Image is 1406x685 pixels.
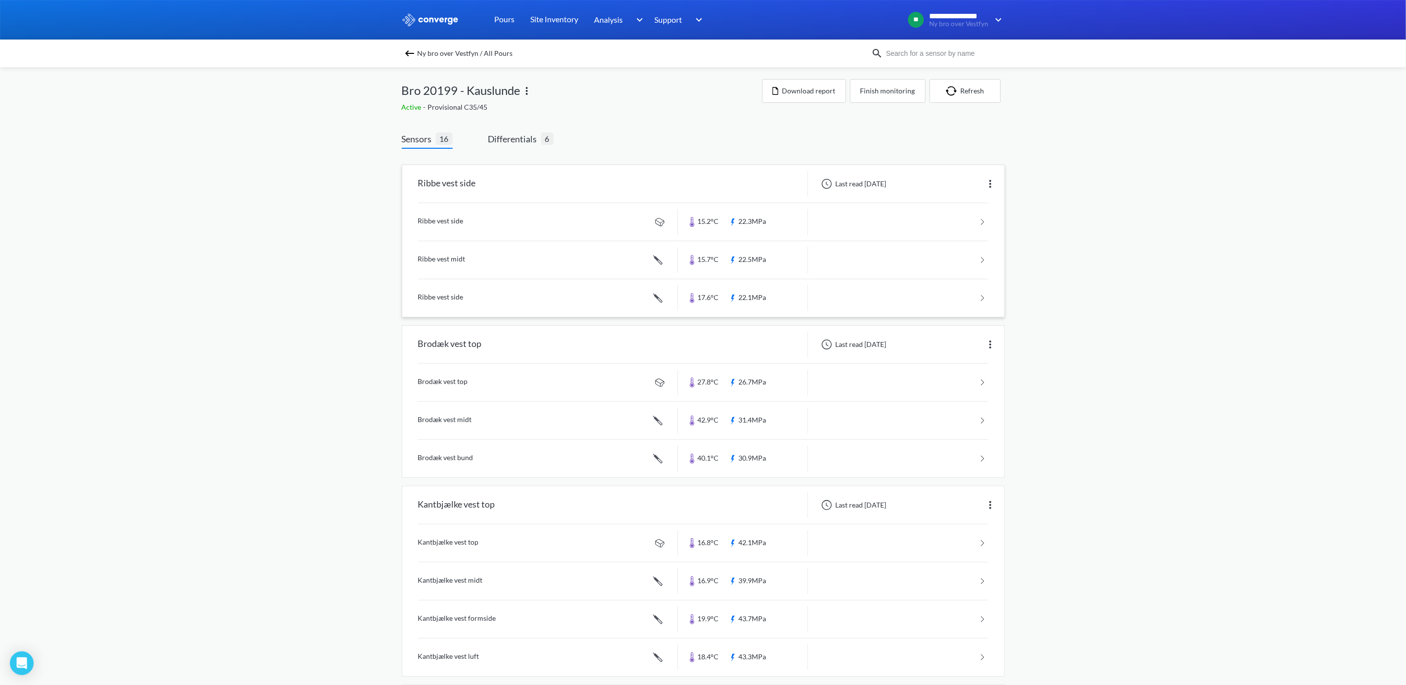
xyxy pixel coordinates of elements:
img: more.svg [984,499,996,511]
img: more.svg [984,339,996,350]
button: Refresh [930,79,1001,103]
button: Finish monitoring [850,79,926,103]
div: Open Intercom Messenger [10,651,34,675]
img: icon-search.svg [871,47,883,59]
span: Support [655,13,682,26]
span: Bro 20199 - Kauslunde [402,81,521,100]
span: Ny bro over Vestfyn [930,20,989,28]
div: Last read [DATE] [816,178,890,190]
img: downArrow.svg [689,14,705,26]
span: 6 [541,132,554,145]
div: Brodæk vest top [418,332,482,357]
div: Kantbjælke vest top [418,492,495,518]
span: Sensors [402,132,436,146]
div: Provisional C35/45 [402,102,762,113]
span: Differentials [488,132,541,146]
span: Ny bro over Vestfyn / All Pours [418,46,513,60]
span: Analysis [595,13,623,26]
span: Active [402,103,424,111]
img: more.svg [521,85,533,97]
img: downArrow.svg [989,14,1005,26]
div: Ribbe vest side [418,171,476,197]
img: logo_ewhite.svg [402,13,459,26]
input: Search for a sensor by name [883,48,1003,59]
span: - [424,103,428,111]
span: 16 [436,132,453,145]
button: Download report [762,79,846,103]
img: downArrow.svg [630,14,645,26]
img: icon-refresh.svg [946,86,961,96]
img: backspace.svg [404,47,416,59]
div: Last read [DATE] [816,339,890,350]
img: more.svg [984,178,996,190]
img: icon-file.svg [772,87,778,95]
div: Last read [DATE] [816,499,890,511]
